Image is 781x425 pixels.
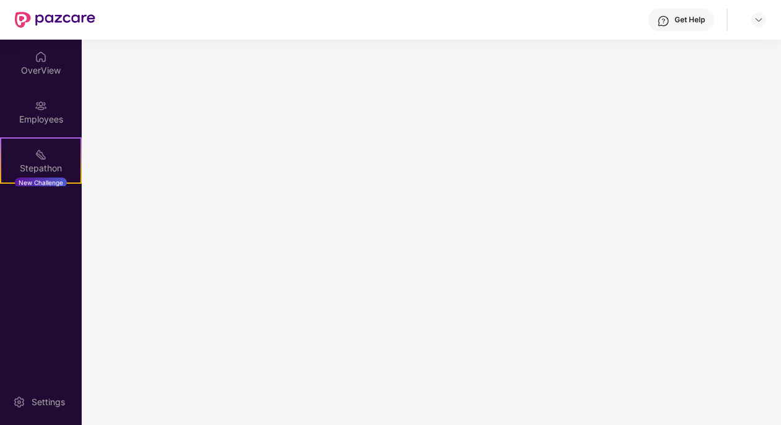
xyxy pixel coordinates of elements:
[35,100,47,112] img: svg+xml;base64,PHN2ZyBpZD0iRW1wbG95ZWVzIiB4bWxucz0iaHR0cDovL3d3dy53My5vcmcvMjAwMC9zdmciIHdpZHRoPS...
[754,15,764,25] img: svg+xml;base64,PHN2ZyBpZD0iRHJvcGRvd24tMzJ4MzIiIHhtbG5zPSJodHRwOi8vd3d3LnczLm9yZy8yMDAwL3N2ZyIgd2...
[15,178,67,187] div: New Challenge
[657,15,670,27] img: svg+xml;base64,PHN2ZyBpZD0iSGVscC0zMngzMiIgeG1sbnM9Imh0dHA6Ly93d3cudzMub3JnLzIwMDAvc3ZnIiB3aWR0aD...
[675,15,705,25] div: Get Help
[28,396,69,408] div: Settings
[1,162,80,174] div: Stepathon
[35,148,47,161] img: svg+xml;base64,PHN2ZyB4bWxucz0iaHR0cDovL3d3dy53My5vcmcvMjAwMC9zdmciIHdpZHRoPSIyMSIgaGVpZ2h0PSIyMC...
[15,12,95,28] img: New Pazcare Logo
[35,51,47,63] img: svg+xml;base64,PHN2ZyBpZD0iSG9tZSIgeG1sbnM9Imh0dHA6Ly93d3cudzMub3JnLzIwMDAvc3ZnIiB3aWR0aD0iMjAiIG...
[13,396,25,408] img: svg+xml;base64,PHN2ZyBpZD0iU2V0dGluZy0yMHgyMCIgeG1sbnM9Imh0dHA6Ly93d3cudzMub3JnLzIwMDAvc3ZnIiB3aW...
